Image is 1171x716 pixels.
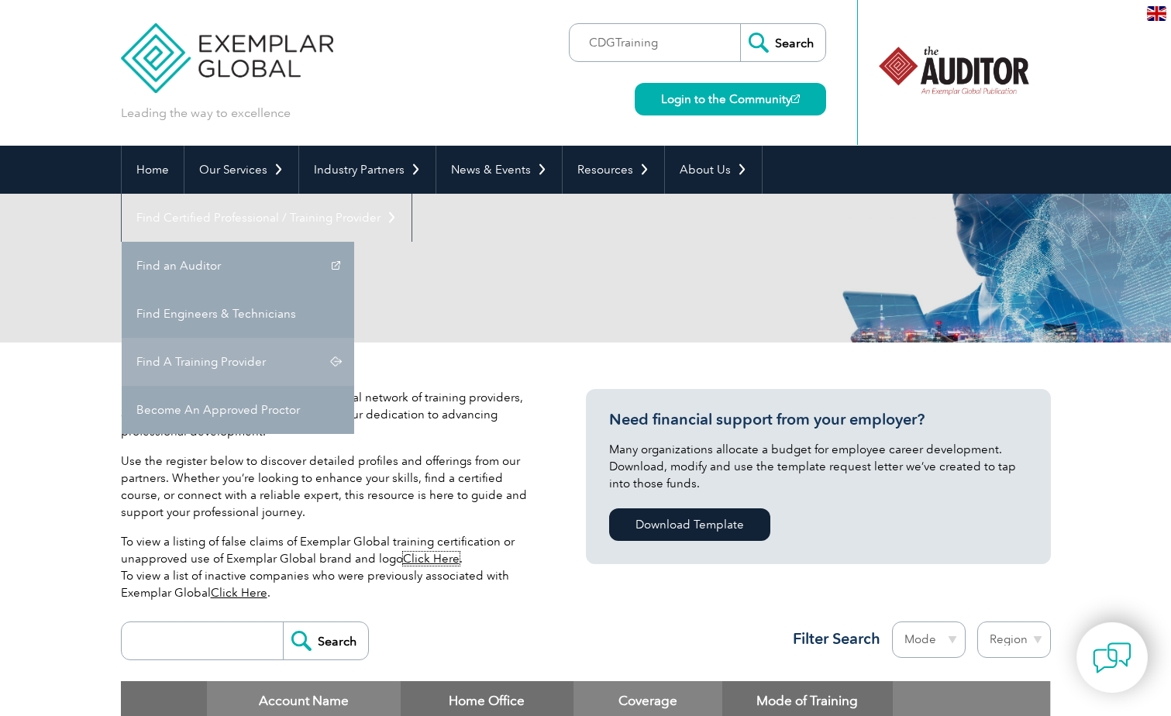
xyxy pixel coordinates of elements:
a: Find Certified Professional / Training Provider [122,194,412,242]
a: Resources [563,146,664,194]
img: contact-chat.png [1093,639,1131,677]
input: Search [283,622,368,659]
h3: Filter Search [784,629,880,649]
a: Our Services [184,146,298,194]
img: open_square.png [791,95,800,103]
a: Find Engineers & Technicians [122,290,354,338]
img: en [1147,6,1166,21]
h2: Client Register [121,256,772,281]
p: Use the register below to discover detailed profiles and offerings from our partners. Whether you... [121,453,539,521]
a: Industry Partners [299,146,436,194]
a: Become An Approved Proctor [122,386,354,434]
p: Leading the way to excellence [121,105,291,122]
p: Many organizations allocate a budget for employee career development. Download, modify and use th... [609,441,1028,492]
p: Exemplar Global proudly works with a global network of training providers, consultants, and organ... [121,389,539,440]
a: News & Events [436,146,562,194]
a: About Us [665,146,762,194]
h3: Need financial support from your employer? [609,410,1028,429]
a: Home [122,146,184,194]
a: Find A Training Provider [122,338,354,386]
a: Login to the Community [635,83,826,115]
a: Click Here [403,552,460,566]
input: Search [740,24,825,61]
a: Click Here [211,586,267,600]
p: To view a listing of false claims of Exemplar Global training certification or unapproved use of ... [121,533,539,601]
a: Find an Auditor [122,242,354,290]
a: Download Template [609,508,770,541]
